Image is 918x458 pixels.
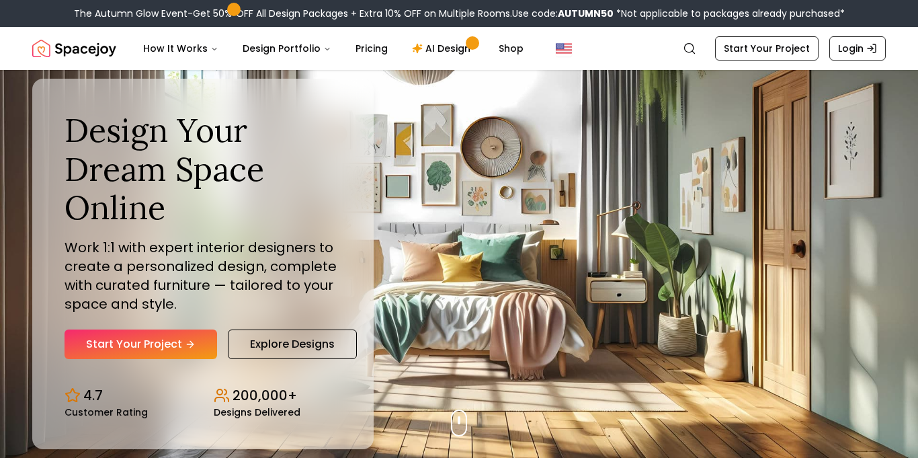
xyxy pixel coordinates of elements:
span: Use code: [512,7,614,20]
p: Work 1:1 with expert interior designers to create a personalized design, complete with curated fu... [65,238,341,313]
nav: Main [132,35,534,62]
div: Design stats [65,375,341,417]
img: Spacejoy Logo [32,35,116,62]
small: Designs Delivered [214,408,300,417]
img: United States [556,40,572,56]
nav: Global [32,27,886,70]
a: AI Design [401,35,485,62]
a: Start Your Project [65,330,217,359]
h1: Design Your Dream Space Online [65,111,341,227]
p: 200,000+ [233,386,297,405]
a: Start Your Project [715,36,819,61]
small: Customer Rating [65,408,148,417]
a: Shop [488,35,534,62]
a: Login [829,36,886,61]
a: Spacejoy [32,35,116,62]
div: The Autumn Glow Event-Get 50% OFF All Design Packages + Extra 10% OFF on Multiple Rooms. [74,7,845,20]
p: 4.7 [83,386,103,405]
span: *Not applicable to packages already purchased* [614,7,845,20]
b: AUTUMN50 [558,7,614,20]
a: Pricing [345,35,399,62]
button: Design Portfolio [232,35,342,62]
button: How It Works [132,35,229,62]
a: Explore Designs [228,330,357,359]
